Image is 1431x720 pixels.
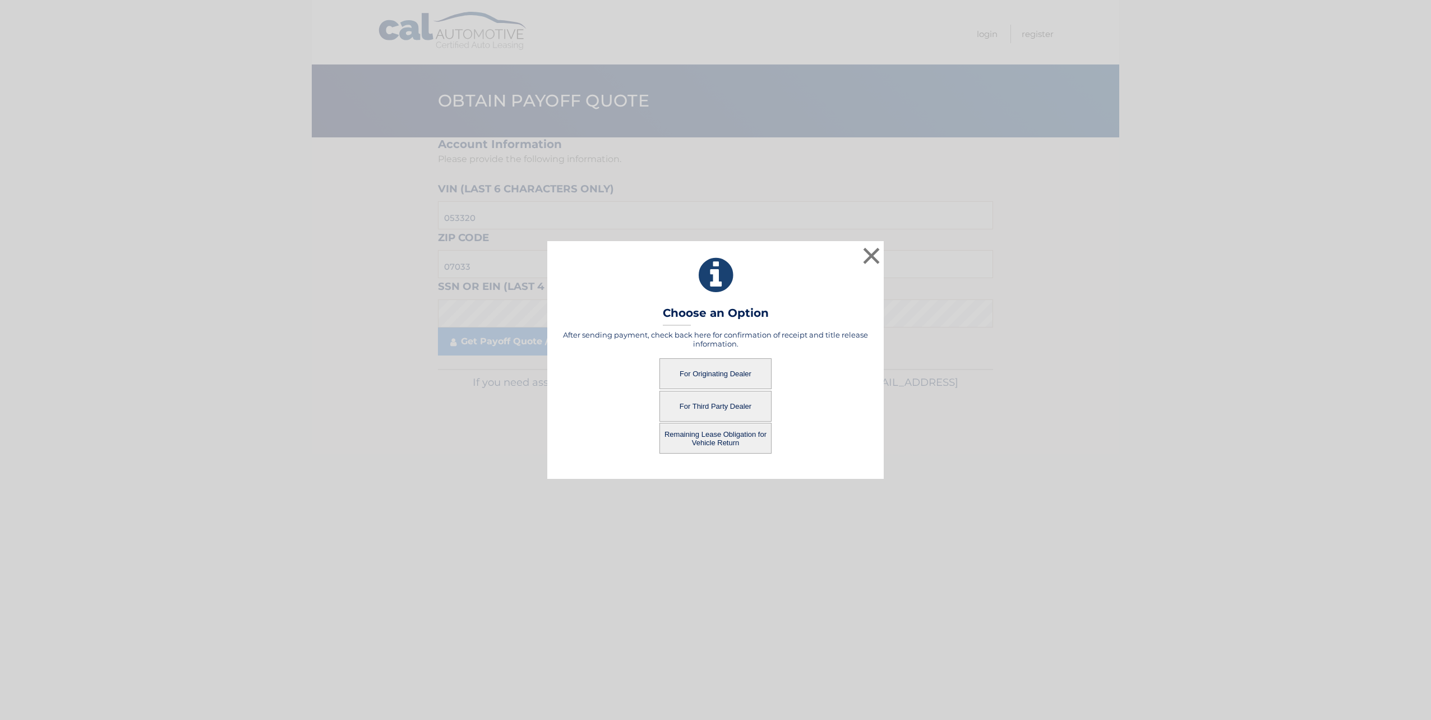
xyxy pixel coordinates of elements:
button: For Originating Dealer [659,358,772,389]
button: Remaining Lease Obligation for Vehicle Return [659,423,772,454]
h5: After sending payment, check back here for confirmation of receipt and title release information. [561,330,870,348]
button: × [860,244,883,267]
button: For Third Party Dealer [659,391,772,422]
h3: Choose an Option [663,306,769,326]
